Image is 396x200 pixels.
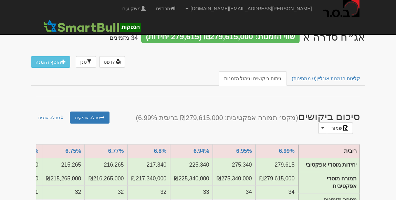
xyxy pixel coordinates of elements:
span: (0 ממתינות) [292,76,316,81]
h2: סיכום ביקושים [115,111,365,134]
a: 6.95% [236,148,252,154]
a: טבלה אנכית [33,112,69,124]
a: 6.75% [65,148,81,154]
div: ב.ס.ר. הנדסה ופיתוח בע"מ - אג״ח (סדרה א) - הנפקה לציבור [303,31,365,43]
a: 6.8% [154,148,166,154]
td: מספר מזמינים [42,185,85,199]
a: סנן [76,56,96,68]
td: מספר מזמינים [213,185,256,199]
td: יחידות אפקטיבי [256,158,298,172]
td: תמורה אפקטיבית [256,172,298,186]
td: מספר מזמינים [127,185,170,199]
a: שמור [327,122,353,134]
a: הדפס [99,56,125,68]
h4: 34 מזמינים [110,35,138,42]
td: יחידות אפקטיבי [85,158,127,172]
td: יחידות מוסדי אפקטיבי [299,158,360,172]
a: קליטת הזמנות אונליין(0 ממתינות) [286,71,366,86]
a: 6.94% [194,148,209,154]
a: טבלה אופקית [70,112,109,124]
a: 6.99% [279,148,294,154]
td: מספר מזמינים [256,185,298,199]
td: מספר מזמינים [85,185,127,199]
img: SmartBull Logo [41,19,143,33]
a: ניתוח ביקושים וניהול הזמנות [219,71,287,86]
img: excel-file-black.png [343,125,348,131]
td: תמורה אפקטיבית [170,172,213,186]
div: שווי הזמנות: ₪279,615,000 (279,615 יחידות) [141,31,300,43]
td: מספר מזמינים [170,185,213,199]
a: 6.77% [108,148,124,154]
td: תמורה מוסדי אפקטיבית [299,172,360,193]
td: יחידות אפקטיבי [170,158,213,172]
td: יחידות אפקטיבי [42,158,85,172]
td: ריבית [299,144,360,158]
td: יחידות אפקטיבי [127,158,170,172]
td: יחידות אפקטיבי [213,158,256,172]
td: תמורה אפקטיבית [213,172,256,186]
td: תמורה אפקטיבית [127,172,170,186]
a: הוסף הזמנה [31,56,70,68]
td: תמורה אפקטיבית [42,172,85,186]
td: תמורה אפקטיבית [85,172,127,186]
small: (מקס׳ תמורה אפקטיבית: ₪279,615,000 בריבית 6.99%) [136,114,298,122]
